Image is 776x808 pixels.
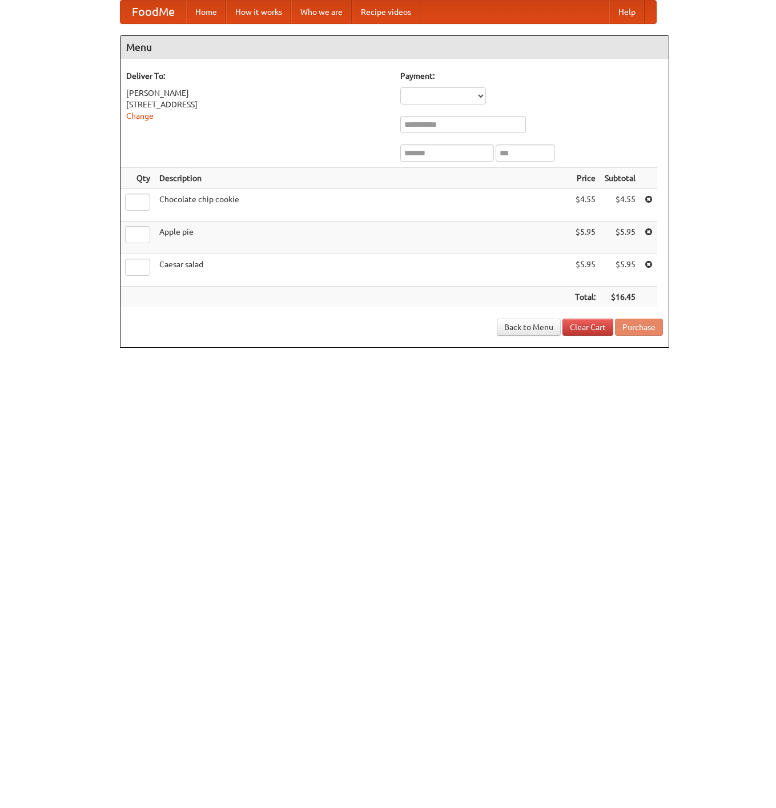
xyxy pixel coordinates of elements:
[226,1,291,23] a: How it works
[570,287,600,308] th: Total:
[600,287,640,308] th: $16.45
[400,70,663,82] h5: Payment:
[570,222,600,254] td: $5.95
[155,254,570,287] td: Caesar salad
[126,111,154,120] a: Change
[291,1,352,23] a: Who we are
[352,1,420,23] a: Recipe videos
[570,168,600,189] th: Price
[155,168,570,189] th: Description
[155,222,570,254] td: Apple pie
[155,189,570,222] td: Chocolate chip cookie
[120,168,155,189] th: Qty
[120,1,186,23] a: FoodMe
[570,189,600,222] td: $4.55
[570,254,600,287] td: $5.95
[497,319,561,336] a: Back to Menu
[120,36,669,59] h4: Menu
[600,254,640,287] td: $5.95
[126,99,389,110] div: [STREET_ADDRESS]
[600,222,640,254] td: $5.95
[609,1,645,23] a: Help
[186,1,226,23] a: Home
[126,87,389,99] div: [PERSON_NAME]
[126,70,389,82] h5: Deliver To:
[600,189,640,222] td: $4.55
[615,319,663,336] button: Purchase
[600,168,640,189] th: Subtotal
[562,319,613,336] a: Clear Cart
